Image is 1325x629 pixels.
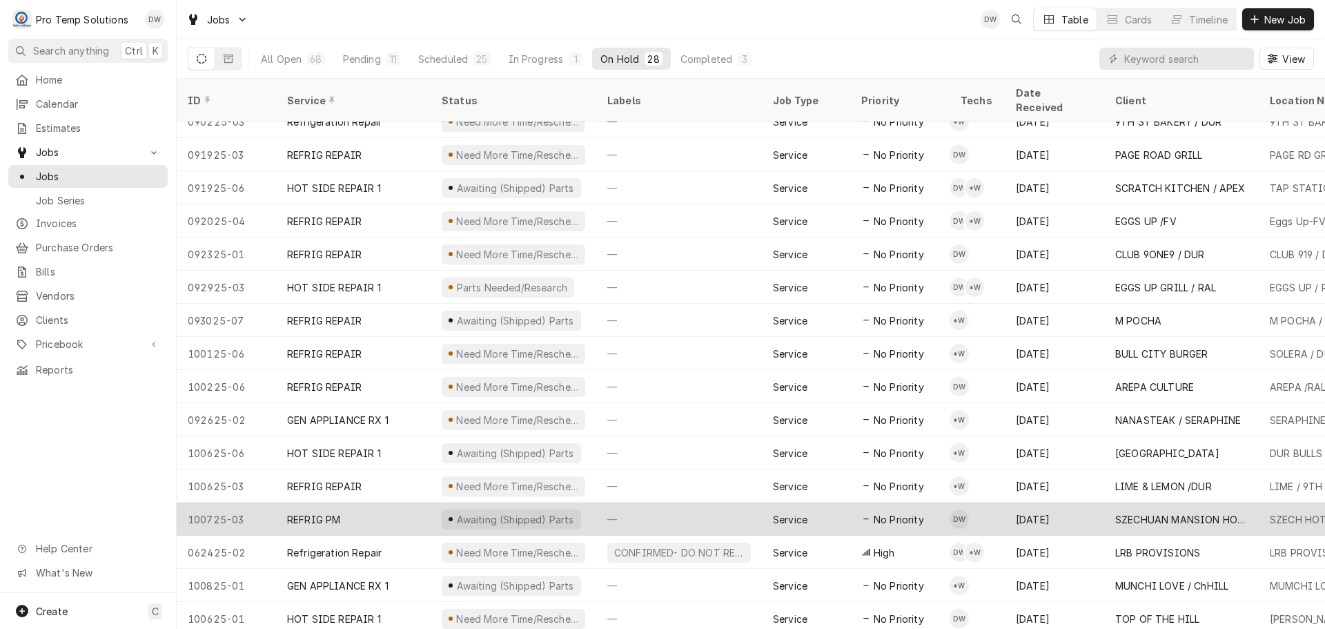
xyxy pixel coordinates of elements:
div: GEN APPLIANCE RX 1 [287,579,389,593]
div: 093025-07 [177,304,276,337]
div: [GEOGRAPHIC_DATA] [1115,446,1219,461]
div: Awaiting (Shipped) Parts [455,313,575,328]
div: 28 [647,52,659,66]
div: NANASTEAK / SERAPHINE [1115,413,1241,427]
a: Jobs [8,165,168,188]
div: [DATE] [1005,171,1104,204]
div: REFRIG REPAIR [287,247,362,262]
div: HOT SIDE REPAIR 1 [287,612,381,626]
div: Awaiting (Shipped) Parts [455,512,575,527]
div: Completed [680,52,732,66]
span: Calendar [36,97,161,111]
div: Job Type [773,93,839,108]
div: — [596,304,762,337]
span: No Priority [874,313,924,328]
div: Awaiting (Shipped) Parts [455,579,575,593]
div: DW [145,10,164,29]
div: Labels [607,93,751,108]
div: Dakota Williams's Avatar [950,145,969,164]
div: ID [188,93,262,108]
span: C [152,604,159,619]
div: Pro Temp Solutions [36,12,128,27]
div: Service [287,93,417,108]
div: REFRIG REPAIR [287,479,362,494]
div: MUNCHI LOVE / ChHILL [1115,579,1228,593]
div: [DATE] [1005,337,1104,370]
a: Clients [8,309,168,331]
span: No Priority [874,214,924,229]
div: — [596,138,762,171]
div: Parts Needed/Research [455,280,569,295]
div: *Kevin Williams's Avatar [950,476,969,496]
div: Need More Time/Reschedule [455,380,580,394]
div: Dana Williams's Avatar [145,10,164,29]
div: Date Received [1016,86,1090,115]
a: Home [8,68,168,91]
div: Service [773,612,807,626]
div: 100725-03 [177,503,276,536]
div: REFRIG REPAIR [287,148,362,162]
span: No Priority [874,247,924,262]
div: PAGE ROAD GRILL [1115,148,1202,162]
div: — [596,271,762,304]
div: Service [773,512,807,527]
div: Service [773,214,807,229]
div: — [596,569,762,602]
div: EGGS UP GRILL / RAL [1115,280,1216,295]
div: Service [773,280,807,295]
div: CLUB 9ONE9 / DUR [1115,247,1205,262]
span: Job Series [36,193,161,208]
div: Service [773,313,807,328]
a: Go to Help Center [8,537,168,560]
div: *Kevin Williams's Avatar [950,311,969,330]
div: Service [773,380,807,394]
div: — [596,105,762,138]
span: Home [36,72,161,87]
span: Bills [36,264,161,279]
div: 100625-03 [177,470,276,503]
span: Pricebook [36,337,140,351]
div: — [596,436,762,470]
div: DW [950,178,969,197]
div: 092925-03 [177,271,276,304]
div: Dakota Williams's Avatar [950,377,969,396]
div: *Kevin Williams's Avatar [965,178,984,197]
a: Estimates [8,117,168,139]
div: [DATE] [1005,105,1104,138]
div: In Progress [509,52,564,66]
span: No Priority [874,579,924,593]
div: 100625-06 [177,436,276,470]
div: 062425-02 [177,536,276,569]
div: [DATE] [1005,403,1104,436]
span: Clients [36,313,161,327]
span: K [153,43,159,58]
div: Service [773,446,807,461]
button: Open search [1005,8,1028,30]
div: P [12,10,32,29]
div: Need More Time/Reschedule [455,413,580,427]
button: View [1259,48,1314,70]
div: REFRIG REPAIR [287,313,362,328]
span: Jobs [36,145,140,159]
div: BULL CITY BURGER [1115,347,1208,361]
div: *Kevin Williams's Avatar [965,278,984,297]
div: SCRATCH KITCHEN / APEX [1115,181,1246,195]
div: DW [950,211,969,231]
div: 11 [389,52,397,66]
span: View [1279,52,1308,66]
div: [DATE] [1005,536,1104,569]
div: 091925-03 [177,138,276,171]
div: 100225-06 [177,370,276,403]
div: — [596,503,762,536]
a: Reports [8,358,168,381]
div: Service [773,413,807,427]
div: REFRIG REPAIR [287,380,362,394]
div: — [596,403,762,436]
div: DW [950,609,969,628]
div: Table [1061,12,1088,27]
div: Awaiting (Shipped) Parts [455,446,575,461]
div: Pending [343,52,381,66]
div: [DATE] [1005,238,1104,271]
span: No Priority [874,347,924,361]
div: Service [773,545,807,560]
